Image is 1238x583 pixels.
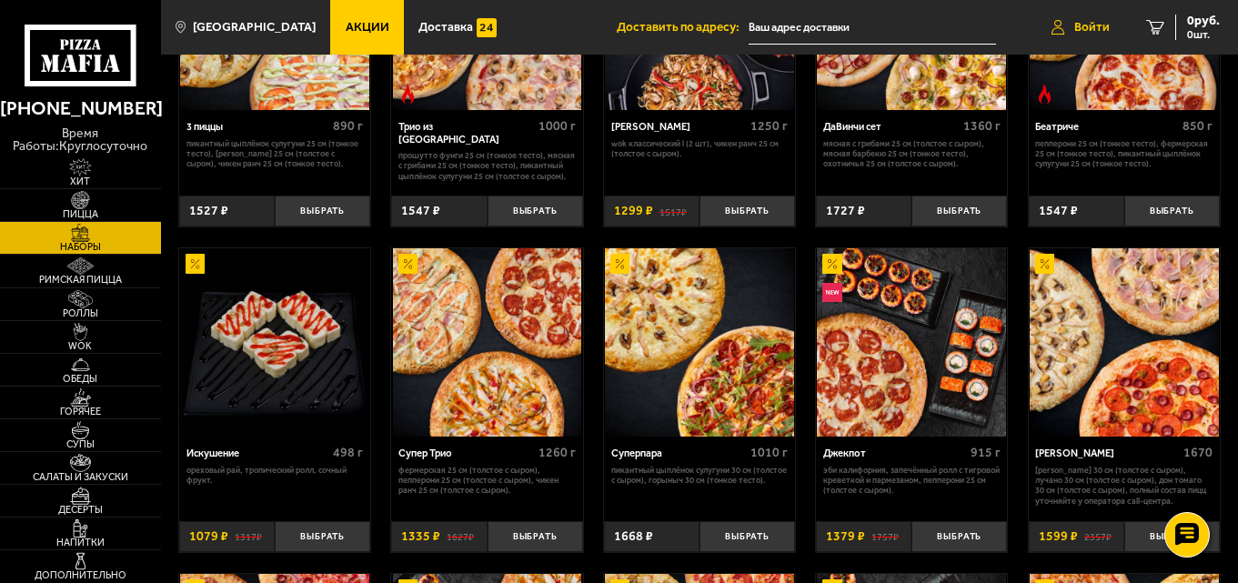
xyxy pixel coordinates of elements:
span: 0 руб. [1187,15,1220,27]
img: Супер Трио [393,248,582,437]
img: Новинка [822,283,841,302]
span: Войти [1074,21,1110,34]
s: 1517 ₽ [659,205,687,217]
span: 1547 ₽ [401,205,440,217]
p: Прошутто Фунги 25 см (тонкое тесто), Мясная с грибами 25 см (тонкое тесто), Пикантный цыплёнок су... [398,150,576,181]
button: Выбрать [1124,196,1220,227]
img: Акционный [186,254,205,273]
a: АкционныйИскушение [179,248,370,437]
span: 1599 ₽ [1039,530,1078,543]
span: 1547 ₽ [1039,205,1078,217]
s: 1627 ₽ [447,530,474,543]
span: 890 г [333,118,363,134]
a: АкционныйСупер Трио [391,248,582,437]
a: АкционныйХет Трик [1029,248,1220,437]
span: [GEOGRAPHIC_DATA] [193,21,316,34]
input: Ваш адрес доставки [749,11,996,45]
a: АкционныйСуперпара [604,248,795,437]
div: Беатриче [1035,121,1178,134]
span: 1079 ₽ [189,530,228,543]
span: 915 г [971,445,1001,460]
span: 850 г [1183,118,1213,134]
img: Искушение [180,248,369,437]
p: Ореховый рай, Тропический ролл, Сочный фрукт. [186,465,364,486]
p: Мясная с грибами 25 см (толстое с сыром), Мясная Барбекю 25 см (тонкое тесто), Охотничья 25 см (т... [823,138,1001,169]
img: Острое блюдо [398,85,418,104]
img: Акционный [1035,254,1054,273]
span: 1260 г [538,445,576,460]
s: 1757 ₽ [871,530,899,543]
img: Акционный [822,254,841,273]
button: Выбрать [488,521,583,553]
img: Джекпот [817,248,1006,437]
span: 1379 ₽ [826,530,865,543]
div: 3 пиццы [186,121,329,134]
p: [PERSON_NAME] 30 см (толстое с сыром), Лучано 30 см (толстое с сыром), Дон Томаго 30 см (толстое ... [1035,465,1213,506]
span: 1250 г [750,118,788,134]
button: Выбрать [700,196,795,227]
div: Суперпара [611,447,747,460]
span: 1010 г [750,445,788,460]
div: ДаВинчи сет [823,121,959,134]
span: 1360 г [963,118,1001,134]
p: Эби Калифорния, Запечённый ролл с тигровой креветкой и пармезаном, Пепперони 25 см (толстое с сыр... [823,465,1001,496]
p: Пепперони 25 см (тонкое тесто), Фермерская 25 см (тонкое тесто), Пикантный цыплёнок сулугуни 25 с... [1035,138,1213,169]
span: 1727 ₽ [826,205,865,217]
p: Фермерская 25 см (толстое с сыром), Пепперони 25 см (толстое с сыром), Чикен Ранч 25 см (толстое ... [398,465,576,496]
div: [PERSON_NAME] [1035,447,1179,460]
span: 1335 ₽ [401,530,440,543]
button: Выбрать [911,196,1007,227]
span: 1527 ₽ [189,205,228,217]
img: Хет Трик [1030,248,1219,437]
span: Акции [346,21,389,34]
span: 498 г [333,445,363,460]
s: 1317 ₽ [235,530,262,543]
img: 15daf4d41897b9f0e9f617042186c801.svg [477,18,496,37]
span: 1000 г [538,118,576,134]
p: Wok классический L (2 шт), Чикен Ранч 25 см (толстое с сыром). [611,138,789,159]
button: Выбрать [1124,521,1220,553]
img: Суперпара [605,248,794,437]
span: 0 шт. [1187,29,1220,40]
span: 1299 ₽ [614,205,653,217]
button: Выбрать [275,196,370,227]
div: Джекпот [823,447,966,460]
p: Пикантный цыплёнок сулугуни 25 см (тонкое тесто), [PERSON_NAME] 25 см (толстое с сыром), Чикен Ра... [186,138,364,169]
a: АкционныйНовинкаДжекпот [816,248,1007,437]
div: Супер Трио [398,447,534,460]
button: Выбрать [488,196,583,227]
button: Выбрать [275,521,370,553]
button: Выбрать [911,521,1007,553]
img: Острое блюдо [1035,85,1054,104]
span: 1668 ₽ [614,530,653,543]
div: [PERSON_NAME] [611,121,747,134]
span: Доставка [418,21,473,34]
div: Трио из [GEOGRAPHIC_DATA] [398,121,534,146]
img: Акционный [398,254,418,273]
span: 1670 [1183,445,1213,460]
p: Пикантный цыплёнок сулугуни 30 см (толстое с сыром), Горыныч 30 см (тонкое тесто). [611,465,789,486]
div: Искушение [186,447,329,460]
button: Выбрать [700,521,795,553]
s: 2357 ₽ [1084,530,1112,543]
span: Доставить по адресу: [617,21,749,34]
img: Акционный [610,254,629,273]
